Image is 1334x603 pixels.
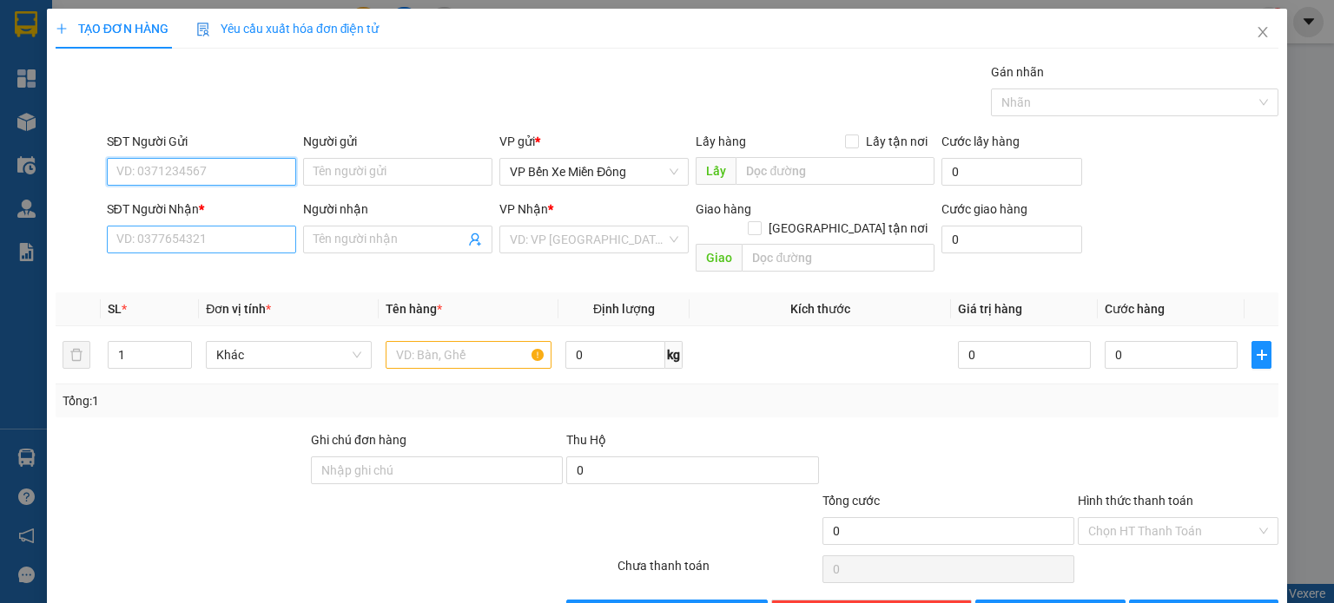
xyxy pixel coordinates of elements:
button: delete [63,341,90,369]
span: Lấy [696,157,736,185]
button: plus [1251,341,1271,369]
input: 0 [958,341,1091,369]
label: Gán nhãn [991,65,1044,79]
span: TẠO ĐƠN HÀNG [56,22,168,36]
span: Yêu cầu xuất hóa đơn điện tử [196,22,380,36]
span: kg [665,341,683,369]
span: close [1256,25,1270,39]
span: Khác [216,342,361,368]
span: Cước hàng [1105,302,1165,316]
img: icon [196,23,210,36]
span: Thu Hộ [566,433,606,447]
span: Tổng cước [822,494,880,508]
span: Lấy tận nơi [859,132,934,151]
span: Kích thước [790,302,850,316]
button: Close [1238,9,1287,57]
span: Giá trị hàng [958,302,1022,316]
label: Cước giao hàng [941,202,1027,216]
div: SĐT Người Nhận [107,200,296,219]
div: SĐT Người Gửi [107,132,296,151]
div: Người nhận [303,200,492,219]
input: Cước giao hàng [941,226,1082,253]
label: Cước lấy hàng [941,134,1020,148]
span: VP Bến Xe Miền Đông [510,159,678,185]
input: Cước lấy hàng [941,158,1082,186]
input: Dọc đường [736,157,934,185]
input: VD: Bàn, Ghế [386,341,551,369]
input: Ghi chú đơn hàng [311,456,563,484]
div: VP gửi [499,132,689,151]
input: Dọc đường [742,244,934,272]
label: Ghi chú đơn hàng [311,433,406,447]
span: Lấy hàng [696,134,746,148]
span: VP Nhận [499,202,548,216]
span: Giao [696,244,742,272]
div: Chưa thanh toán [616,556,820,587]
span: [GEOGRAPHIC_DATA] tận nơi [762,219,934,238]
span: Giao hàng [696,202,751,216]
div: Người gửi [303,132,492,151]
label: Hình thức thanh toán [1078,494,1193,508]
span: Định lượng [593,302,655,316]
span: Đơn vị tính [206,302,271,316]
div: Tổng: 1 [63,391,516,410]
span: Tên hàng [386,302,442,316]
span: plus [56,23,68,35]
span: user-add [468,233,482,246]
span: SL [108,302,122,316]
span: plus [1252,348,1271,362]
